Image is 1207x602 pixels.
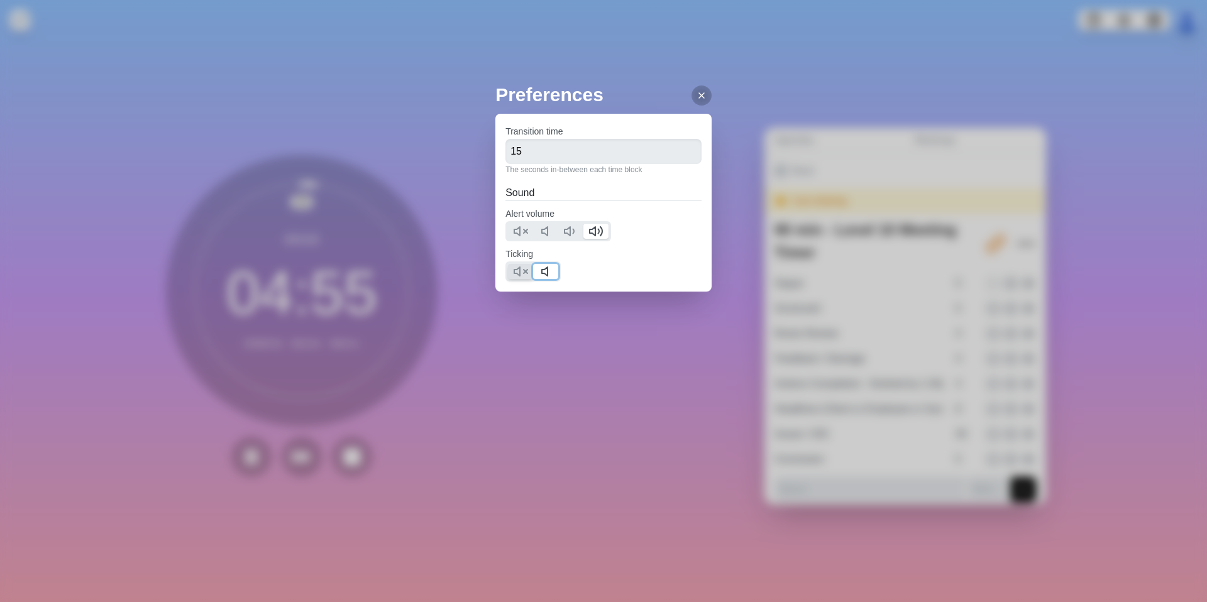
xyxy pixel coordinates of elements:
label: Alert volume [505,209,554,219]
h2: Sound [505,185,702,200]
p: The seconds in-between each time block [505,164,702,175]
h2: Preferences [495,80,712,109]
label: Transition time [505,126,563,136]
label: Ticking [505,249,533,259]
